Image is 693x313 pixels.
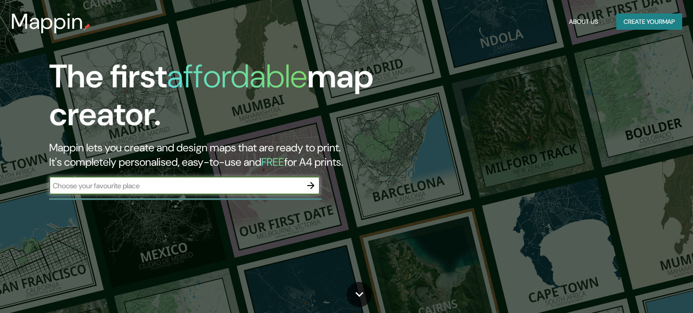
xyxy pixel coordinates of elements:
img: mappin-pin [83,23,91,31]
h2: Mappin lets you create and design maps that are ready to print. It's completely personalised, eas... [49,141,396,169]
h3: Mappin [11,9,83,34]
input: Choose your favourite place [49,181,302,191]
button: Create yourmap [616,14,682,30]
button: About Us [565,14,602,30]
h5: FREE [261,155,284,169]
h1: The first map creator. [49,58,396,141]
h1: affordable [167,55,307,97]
